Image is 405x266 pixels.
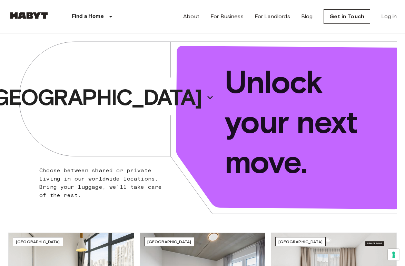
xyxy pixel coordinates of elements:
span: [GEOGRAPHIC_DATA] [16,239,60,244]
a: About [183,12,199,21]
a: For Landlords [255,12,290,21]
button: Your consent preferences for tracking technologies [388,249,399,260]
p: Find a Home [72,12,104,21]
a: For Business [210,12,244,21]
span: [GEOGRAPHIC_DATA] [147,239,191,244]
p: Unlock your next move. [225,62,386,182]
a: Log in [381,12,397,21]
p: Choose between shared or private living in our worldwide locations. Bring your luggage, we'll tak... [39,166,168,199]
span: [GEOGRAPHIC_DATA] [278,239,323,244]
img: Habyt [8,12,50,19]
a: Blog [301,12,313,21]
a: Get in Touch [324,9,370,24]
